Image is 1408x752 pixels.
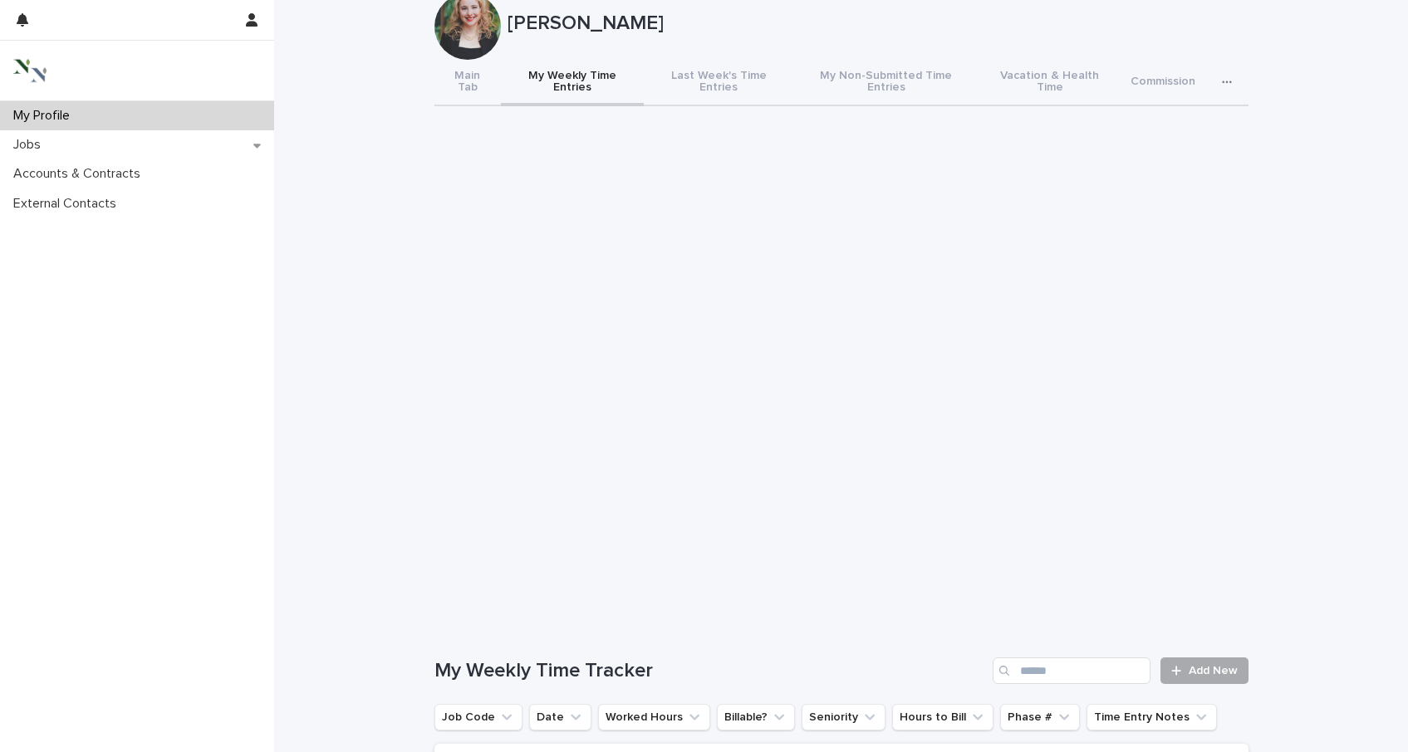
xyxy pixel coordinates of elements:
[598,704,710,730] button: Worked Hours
[434,659,987,683] h1: My Weekly Time Tracker
[993,657,1150,684] input: Search
[434,704,522,730] button: Job Code
[529,704,591,730] button: Date
[7,137,54,153] p: Jobs
[508,12,1242,36] p: [PERSON_NAME]
[1087,704,1217,730] button: Time Entry Notes
[1189,665,1238,676] span: Add New
[979,60,1121,106] button: Vacation & Health Time
[717,704,795,730] button: Billable?
[1121,60,1205,106] button: Commission
[793,60,979,106] button: My Non-Submitted Time Entries
[501,60,644,106] button: My Weekly Time Entries
[13,54,47,87] img: 3bAFpBnQQY6ys9Fa9hsD
[1160,657,1248,684] a: Add New
[892,704,993,730] button: Hours to Bill
[1000,704,1080,730] button: Phase #
[7,166,154,182] p: Accounts & Contracts
[644,60,794,106] button: Last Week's Time Entries
[7,196,130,212] p: External Contacts
[7,108,83,124] p: My Profile
[434,60,501,106] button: Main Tab
[802,704,886,730] button: Seniority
